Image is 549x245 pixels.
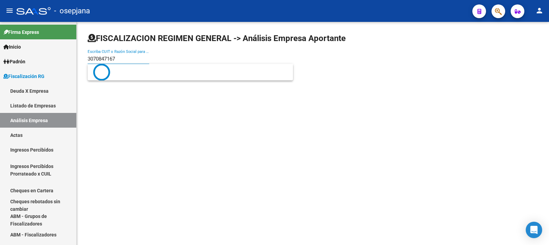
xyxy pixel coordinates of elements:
div: Open Intercom Messenger [526,222,542,238]
span: - osepjana [54,3,90,18]
span: Padrón [3,58,25,65]
mat-icon: person [535,7,544,15]
span: Fiscalización RG [3,73,44,80]
mat-icon: menu [5,7,14,15]
h1: FISCALIZACION REGIMEN GENERAL -> Análisis Empresa Aportante [88,33,346,44]
span: Firma Express [3,28,39,36]
span: Inicio [3,43,21,51]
